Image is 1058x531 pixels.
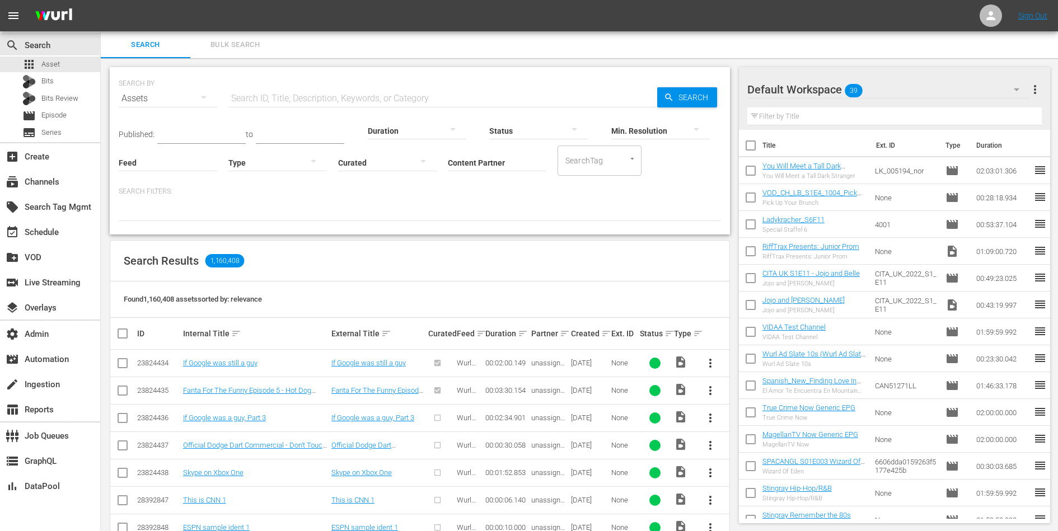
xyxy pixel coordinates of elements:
span: Video [945,245,959,258]
span: Episode [945,352,959,365]
p: Search Filters: [119,187,721,196]
span: Episode [945,513,959,527]
span: Episode [945,218,959,231]
td: None [870,184,941,211]
span: GraphQL [6,454,19,468]
span: sort [664,328,675,339]
a: If Google was a guy, Part 3 [183,413,266,422]
div: 00:00:30.058 [485,441,528,449]
span: Episode [41,110,67,121]
span: DataPool [6,480,19,493]
span: sort [560,328,570,339]
div: Assets [119,83,217,114]
span: Episode [945,164,959,177]
span: Search [674,87,717,107]
span: Wurl Channel IDs [457,496,481,521]
span: Video [674,438,687,451]
a: RiffTrax Presents: Junior Prom [762,242,859,251]
div: Special Staffel 6 [762,226,825,233]
span: Search Tag Mgmt [6,200,19,214]
span: Create [6,150,19,163]
span: sort [476,328,486,339]
span: reorder [1033,405,1047,419]
span: unassigned [531,413,565,430]
td: 02:00:00.000 [972,399,1033,426]
span: Automation [6,353,19,366]
td: CITA_UK_2022_S1_E11 [870,292,941,318]
div: 00:01:52.853 [485,468,528,477]
span: Wurl HLS Test [457,468,476,494]
button: more_vert [697,487,724,514]
a: SPACANGL S01E003 Wizard Of Eden [762,457,865,474]
div: Pick Up Your Brunch [762,199,866,206]
div: None [611,413,636,422]
td: LK_005194_nor [870,157,941,184]
td: None [870,399,941,426]
button: more_vert [697,405,724,431]
div: None [611,496,636,504]
div: None [611,468,636,477]
span: Asset [22,58,36,71]
div: 00:00:06.140 [485,496,528,504]
span: Episode [945,191,959,204]
td: None [870,318,941,345]
div: 23824434 [137,359,180,367]
a: If Google was still a guy [331,359,406,367]
span: reorder [1033,190,1047,204]
span: unassigned [531,468,565,485]
span: Search [6,39,19,52]
div: [DATE] [571,413,607,422]
td: 00:43:19.997 [972,292,1033,318]
div: 23824436 [137,413,180,422]
button: more_vert [697,432,724,459]
a: This is CNN 1 [331,496,374,504]
span: Episode [945,379,959,392]
button: Open [627,153,638,164]
div: El Amor Te Encuentra En Mountain View [762,387,866,394]
span: more_vert [704,439,717,452]
div: [DATE] [571,468,607,477]
span: Bulk Search [197,39,273,51]
a: Spanish_New_Finding Love In Mountain View [762,377,861,393]
span: reorder [1033,163,1047,177]
span: Admin [6,327,19,341]
td: 6606dda0159263f5177e425b [870,453,941,480]
div: Wurl Ad Slate 10s [762,360,866,368]
img: ans4CAIJ8jUAAAAAAAAAAAAAAAAAAAAAAAAgQb4GAAAAAAAAAAAAAAAAAAAAAAAAJMjXAAAAAAAAAAAAAAAAAAAAAAAAgAT5G... [27,3,81,29]
div: You Will Meet a Tall Dark Stranger [762,172,866,180]
span: reorder [1033,459,1047,472]
div: Internal Title [183,327,328,340]
span: Wurl HLS Test [457,413,476,439]
div: [DATE] [571,359,607,367]
td: None [870,345,941,372]
span: reorder [1033,486,1047,499]
div: None [611,386,636,394]
div: RiffTrax Presents: Junior Prom [762,253,859,260]
a: If Google was a guy, Part 3 [331,413,414,422]
span: reorder [1033,271,1047,284]
div: 00:02:34.901 [485,413,528,422]
td: 00:53:37.104 [972,211,1033,238]
span: 1,160,408 [205,254,245,267]
span: Video [945,298,959,312]
a: CITA UK S1E11 - Jojo and Belle [762,269,860,278]
div: 23824437 [137,441,180,449]
span: sort [518,328,528,339]
span: Video [674,492,687,506]
span: more_vert [704,411,717,425]
a: Official Dodge Dart Commercial - Don't Touch My Dart [183,441,327,458]
a: You Will Meet a Tall Dark Stranger (RomCom) (A) [762,162,845,178]
a: Skype on Xbox One [331,468,392,477]
span: Video [674,410,687,424]
span: reorder [1033,244,1047,257]
span: reorder [1033,432,1047,445]
span: reorder [1033,513,1047,526]
a: VOD_CH_LB_S1E4_1004_PickUpYourBrunch [762,189,866,205]
div: External Title [331,327,425,340]
span: reorder [1033,378,1047,392]
div: Status [640,327,671,340]
span: reorder [1033,217,1047,231]
td: 00:30:03.685 [972,453,1033,480]
div: Duration [485,327,528,340]
span: sort [231,328,241,339]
